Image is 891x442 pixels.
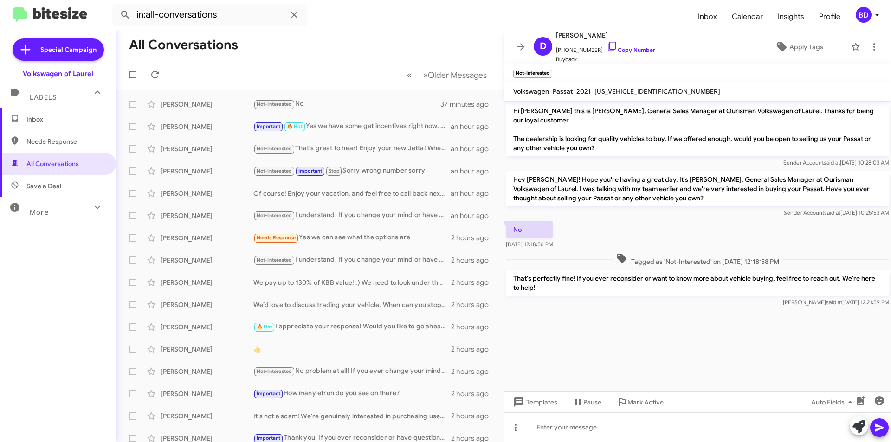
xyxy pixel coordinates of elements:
[607,46,655,53] a: Copy Number
[856,7,872,23] div: BD
[253,278,451,287] div: We pay up to 130% of KBB value! :) We need to look under the hood to get you an exact number - so...
[613,253,783,266] span: Tagged as 'Not-Interested' on [DATE] 12:18:58 PM
[513,87,549,96] span: Volkswagen
[253,143,451,154] div: That's great to hear! Enjoy your new Jetta! When you're ready for another vehicle, just reach out...
[724,3,770,30] a: Calendar
[253,210,451,221] div: I understand! If you change your mind or have any questions in the future, feel free to reach out...
[627,394,664,410] span: Mark Active
[30,208,49,217] span: More
[451,345,496,354] div: 2 hours ago
[751,38,846,55] button: Apply Tags
[506,221,553,238] p: No
[253,345,451,354] div: 👍
[504,394,565,410] button: Templates
[161,411,253,421] div: [PERSON_NAME]
[253,99,440,109] div: No
[257,123,281,129] span: Important
[783,299,889,306] span: [PERSON_NAME] [DATE] 12:21:59 PM
[253,388,451,399] div: How many etron do you see on there?
[257,101,292,107] span: Not-Interested
[691,3,724,30] a: Inbox
[161,144,253,154] div: [PERSON_NAME]
[556,55,655,64] span: Buyback
[161,167,253,176] div: [PERSON_NAME]
[506,102,889,156] p: Hi [PERSON_NAME] this is [PERSON_NAME], General Sales Manager at Ourisman Volkswagen of Laurel. T...
[161,278,253,287] div: [PERSON_NAME]
[257,391,281,397] span: Important
[257,324,272,330] span: 🔥 Hot
[540,39,547,54] span: D
[451,189,496,198] div: an hour ago
[23,69,93,78] div: Volkswagen of Laurel
[161,211,253,220] div: [PERSON_NAME]
[506,270,889,296] p: That's perfectly fine! If you ever reconsider or want to know more about vehicle buying, feel fre...
[26,181,61,191] span: Save a Deal
[257,146,292,152] span: Not-Interested
[451,233,496,243] div: 2 hours ago
[257,257,292,263] span: Not-Interested
[824,159,840,166] span: said at
[594,87,720,96] span: [US_VEHICLE_IDENTIFICATION_NUMBER]
[161,300,253,309] div: [PERSON_NAME]
[161,122,253,131] div: [PERSON_NAME]
[812,3,848,30] a: Profile
[789,38,823,55] span: Apply Tags
[161,100,253,109] div: [PERSON_NAME]
[824,209,840,216] span: said at
[451,122,496,131] div: an hour ago
[440,100,496,109] div: 37 minutes ago
[770,3,812,30] span: Insights
[556,30,655,41] span: [PERSON_NAME]
[848,7,881,23] button: BD
[257,435,281,441] span: Important
[329,168,340,174] span: Stop
[253,411,451,421] div: It's not a scam! We're genuinely interested in purchasing used vehicles. Would you be open to dis...
[253,321,451,332] div: I appreciate your response! Would you like to go ahead and book an appointment for either [DATE] ...
[253,166,451,176] div: Sorry wrong number sorry
[556,41,655,55] span: [PHONE_NUMBER]
[423,69,428,81] span: »
[417,65,492,84] button: Next
[161,322,253,332] div: [PERSON_NAME]
[257,368,292,374] span: Not-Interested
[451,278,496,287] div: 2 hours ago
[506,171,889,206] p: Hey [PERSON_NAME]! Hope you're having a great day. It's [PERSON_NAME], General Sales Manager at O...
[451,300,496,309] div: 2 hours ago
[40,45,97,54] span: Special Campaign
[112,4,307,26] input: Search
[513,70,552,78] small: Not-Interested
[451,256,496,265] div: 2 hours ago
[783,159,889,166] span: Sender Account [DATE] 10:28:03 AM
[287,123,303,129] span: 🔥 Hot
[253,121,451,132] div: Yes we have some get incentives right now, when can you make it in?
[784,209,889,216] span: Sender Account [DATE] 10:25:53 AM
[13,38,104,61] a: Special Campaign
[609,394,671,410] button: Mark Active
[26,115,105,124] span: Inbox
[407,69,412,81] span: «
[506,241,553,248] span: [DATE] 12:18:56 PM
[26,137,105,146] span: Needs Response
[161,189,253,198] div: [PERSON_NAME]
[161,389,253,398] div: [PERSON_NAME]
[428,70,487,80] span: Older Messages
[253,366,451,377] div: No problem at all! If you ever change your mind or have any questions in the future, feel free to...
[451,144,496,154] div: an hour ago
[253,255,451,265] div: I understand. If you change your mind or have any questions, feel free to reach out. Have a great...
[826,299,842,306] span: said at
[161,256,253,265] div: [PERSON_NAME]
[253,189,451,198] div: Of course! Enjoy your vacation, and feel free to call back next week when you're ready to discuss...
[161,233,253,243] div: [PERSON_NAME]
[451,411,496,421] div: 2 hours ago
[161,367,253,376] div: [PERSON_NAME]
[804,394,863,410] button: Auto Fields
[129,38,238,52] h1: All Conversations
[26,159,79,168] span: All Conversations
[161,345,253,354] div: [PERSON_NAME]
[257,168,292,174] span: Not-Interested
[257,212,292,218] span: Not-Interested
[451,167,496,176] div: an hour ago
[257,235,296,241] span: Needs Response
